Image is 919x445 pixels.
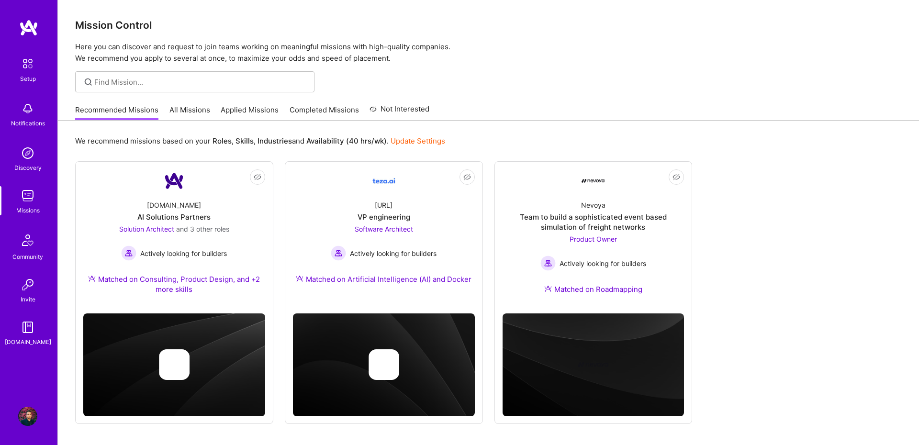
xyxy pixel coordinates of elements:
a: Company Logo[URL]VP engineeringSoftware Architect Actively looking for buildersActively looking f... [293,169,475,296]
b: Industries [258,136,292,145]
i: icon EyeClosed [672,173,680,181]
div: Matched on Artificial Intelligence (AI) and Docker [296,274,471,284]
a: Not Interested [370,103,429,121]
div: VP engineering [358,212,410,222]
div: Discovery [14,163,42,173]
div: [DOMAIN_NAME] [5,337,51,347]
img: Ateam Purple Icon [544,285,552,292]
i: icon EyeClosed [254,173,261,181]
a: User Avatar [16,407,40,426]
img: Actively looking for builders [121,245,136,261]
img: Actively looking for builders [540,256,556,271]
div: Missions [16,205,40,215]
img: Company Logo [163,169,186,192]
i: icon EyeClosed [463,173,471,181]
div: AI Solutions Partners [137,212,211,222]
img: Actively looking for builders [331,245,346,261]
img: Ateam Purple Icon [296,275,303,282]
b: Skills [235,136,254,145]
span: Actively looking for builders [350,248,437,258]
div: Matched on Consulting, Product Design, and +2 more skills [83,274,265,294]
div: Team to build a sophisticated event based simulation of freight networks [503,212,684,232]
a: Update Settings [391,136,445,145]
img: logo [19,19,38,36]
div: Invite [21,294,35,304]
b: Availability (40 hrs/wk) [306,136,387,145]
span: Product Owner [570,235,617,243]
input: Find Mission... [94,77,307,87]
img: Ateam Purple Icon [88,275,96,282]
a: Company Logo[DOMAIN_NAME]AI Solutions PartnersSolution Architect and 3 other rolesActively lookin... [83,169,265,306]
b: Roles [213,136,232,145]
img: cover [83,313,265,416]
img: Company logo [369,349,399,380]
a: All Missions [169,105,210,121]
a: Applied Missions [221,105,279,121]
img: Invite [18,275,37,294]
div: [DOMAIN_NAME] [147,200,201,210]
img: bell [18,99,37,118]
img: guide book [18,318,37,337]
span: Actively looking for builders [140,248,227,258]
div: [URL] [375,200,392,210]
div: Setup [20,74,36,84]
img: User Avatar [18,407,37,426]
a: Completed Missions [290,105,359,121]
span: Software Architect [355,225,413,233]
div: Nevoya [581,200,605,210]
img: discovery [18,144,37,163]
img: Company Logo [372,169,395,192]
a: Recommended Missions [75,105,158,121]
p: Here you can discover and request to join teams working on meaningful missions with high-quality ... [75,41,902,64]
img: Company logo [578,349,608,380]
h3: Mission Control [75,19,902,31]
div: Matched on Roadmapping [544,284,642,294]
a: Company LogoNevoyaTeam to build a sophisticated event based simulation of freight networksProduct... [503,169,684,306]
span: Solution Architect [119,225,174,233]
span: and 3 other roles [176,225,229,233]
img: Company Logo [582,179,605,183]
img: cover [293,313,475,416]
img: setup [18,54,38,74]
img: cover [503,313,684,416]
img: Company logo [159,349,190,380]
i: icon SearchGrey [83,77,94,88]
div: Notifications [11,118,45,128]
p: We recommend missions based on your , , and . [75,136,445,146]
div: Community [12,252,43,262]
img: Community [16,229,39,252]
img: teamwork [18,186,37,205]
span: Actively looking for builders [560,258,646,268]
